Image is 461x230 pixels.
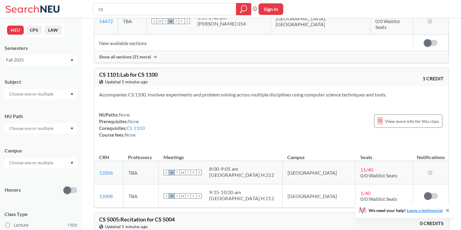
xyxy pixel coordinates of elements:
span: F [191,170,196,175]
svg: magnifying glass [240,5,247,13]
span: None [125,132,136,138]
a: CS 1100 [127,125,145,131]
span: None [128,119,139,124]
span: T [185,193,191,199]
section: Accompanies CS 1100. Involves experiments and problem solving across multiple disciplines using c... [99,91,444,98]
span: W [168,19,173,24]
svg: Dropdown arrow [70,93,73,96]
span: Updated 5 minutes ago [105,223,148,230]
span: M [169,193,174,199]
span: T [185,170,191,175]
span: CS 1101 : Lab for CS 1100 [99,71,158,78]
div: [GEOGRAPHIC_DATA] H 212 [209,172,274,178]
span: W [180,193,185,199]
span: 0/0 Waitlist Seats [375,18,400,30]
div: magnifying glass [236,3,251,15]
button: Sign In [259,3,283,15]
div: Show all sections (21 more) [94,51,448,63]
p: Honors [5,186,21,193]
th: Campus [282,148,355,161]
span: F [191,193,196,199]
input: Class, professor, course number, "phrase" [98,4,232,14]
div: Fall 2025Dropdown arrow [5,55,77,65]
span: 1900 [67,222,77,228]
span: S [196,170,202,175]
a: 12006 [99,170,113,176]
div: NU Path [5,113,77,120]
th: Meetings [159,148,283,161]
span: S [163,193,169,199]
span: T [174,193,180,199]
td: TBA [118,8,147,35]
span: M [169,170,174,175]
a: Leave a testimonial [407,208,443,213]
td: TBA [123,184,158,208]
span: 11 / 40 [360,167,373,172]
td: [GEOGRAPHIC_DATA] [282,161,355,184]
span: T [173,19,179,24]
span: None [119,112,130,117]
a: 12008 [99,193,113,199]
div: Dropdown arrow [5,123,77,134]
td: TBA [123,161,158,184]
div: Subject [5,78,77,85]
div: [GEOGRAPHIC_DATA] H 212 [209,195,274,201]
span: S [152,19,157,24]
span: W [180,170,185,175]
td: New available sections [94,35,413,51]
span: Class Type [5,211,77,218]
input: Choose one or multiple [6,90,57,98]
div: NUPaths: Prerequisites: Corequisites: Course fees: [99,111,145,138]
label: Lecture [5,221,77,229]
div: [PERSON_NAME] 014 [197,21,246,27]
svg: Dropdown arrow [70,127,73,130]
th: Seats [356,148,413,161]
span: S [163,170,169,175]
div: Fall 2025 [6,57,70,63]
td: [GEOGRAPHIC_DATA], [GEOGRAPHIC_DATA] [270,8,370,35]
span: M [157,19,163,24]
span: 0/0 Waitlist Seats [360,196,397,202]
button: LAW [45,26,62,35]
span: View more info for this class [385,117,439,125]
span: 1 / 40 [360,190,370,196]
button: NEU [7,26,24,35]
span: Show all sections (21 more) [99,54,151,60]
input: Choose one or multiple [6,125,57,132]
svg: Dropdown arrow [70,162,73,164]
div: Campus [5,147,77,154]
span: S [184,19,190,24]
div: Semesters [5,45,77,51]
span: We need your help! [369,208,443,213]
span: S [196,193,202,199]
div: 8:00 - 9:05 am [209,166,274,172]
div: CRN [99,154,109,161]
td: [GEOGRAPHIC_DATA] [282,184,355,208]
span: 1 CREDIT [423,75,444,82]
div: Dropdown arrow [5,89,77,99]
span: F [179,19,184,24]
span: Updated 5 minutes ago [105,78,148,85]
span: T [174,170,180,175]
div: 9:15 - 10:20 am [209,189,274,195]
span: CS 5005 : Recitation for CS 5004 [99,216,175,223]
span: 0 CREDITS [420,220,444,227]
a: 14472 [99,18,113,24]
th: Notifications [413,148,448,161]
th: Professors [123,148,158,161]
svg: Dropdown arrow [70,59,73,62]
div: Dropdown arrow [5,158,77,168]
span: 0/0 Waitlist Seats [360,172,397,178]
button: CPS [26,26,42,35]
span: T [163,19,168,24]
input: Choose one or multiple [6,159,57,166]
